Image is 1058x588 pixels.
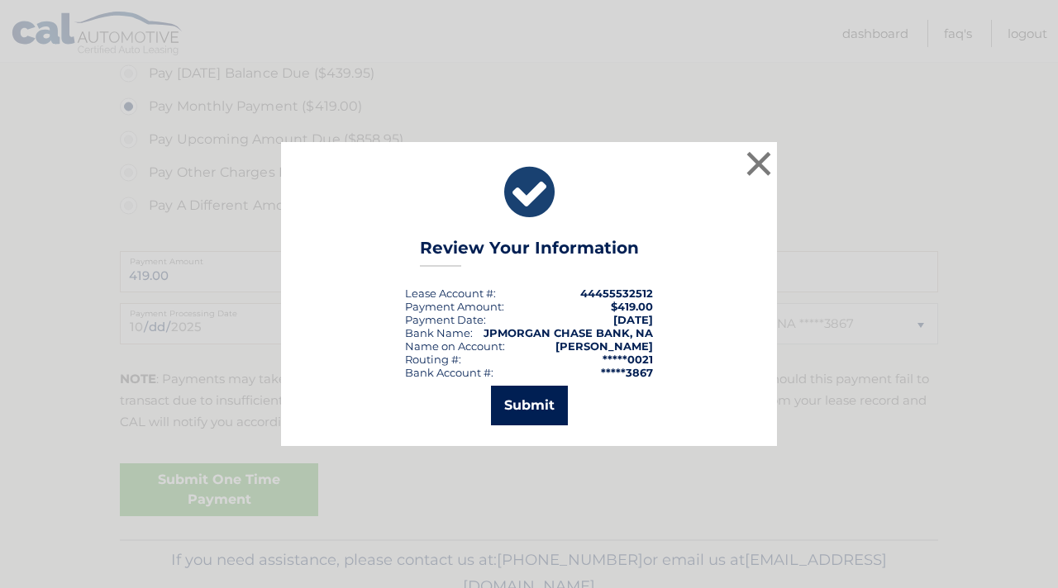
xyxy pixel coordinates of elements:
span: Payment Date [405,313,484,326]
button: Submit [491,386,568,425]
div: Bank Name: [405,326,473,339]
strong: [PERSON_NAME] [555,339,653,353]
strong: JPMORGAN CHASE BANK, NA [484,326,653,339]
div: Lease Account #: [405,287,496,300]
div: Payment Amount: [405,300,504,313]
span: $419.00 [611,300,653,313]
button: × [742,147,775,180]
div: : [405,313,486,326]
div: Routing #: [405,353,461,366]
div: Name on Account: [405,339,505,353]
div: Bank Account #: [405,366,493,379]
h3: Review Your Information [420,238,639,267]
span: [DATE] [613,313,653,326]
strong: 44455532512 [580,287,653,300]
